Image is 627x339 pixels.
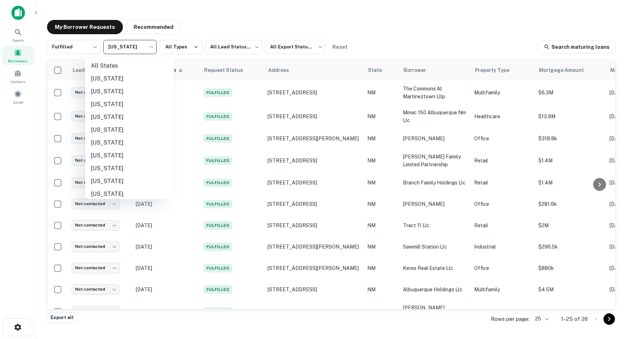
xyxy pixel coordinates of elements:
li: [US_STATE] [85,188,174,200]
li: All States [85,59,174,72]
li: [US_STATE] [85,149,174,162]
li: [US_STATE] [85,85,174,98]
li: [US_STATE] [85,111,174,124]
li: [US_STATE] [85,124,174,136]
li: [US_STATE] [85,162,174,175]
li: [US_STATE] [85,98,174,111]
li: [US_STATE] [85,136,174,149]
iframe: Chat Widget [591,282,627,316]
li: [US_STATE] [85,72,174,85]
li: [US_STATE] [85,175,174,188]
